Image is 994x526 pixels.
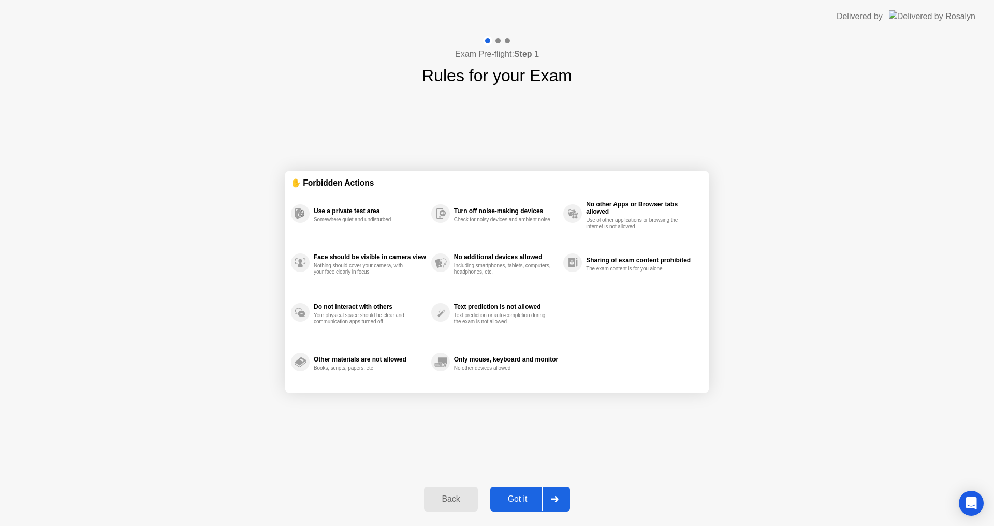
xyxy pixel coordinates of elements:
[959,491,984,516] div: Open Intercom Messenger
[514,50,539,58] b: Step 1
[837,10,883,23] div: Delivered by
[314,365,412,371] div: Books, scripts, papers, etc
[454,217,552,223] div: Check for noisy devices and ambient noise
[586,257,698,264] div: Sharing of exam content prohibited
[314,356,426,363] div: Other materials are not allowed
[314,217,412,223] div: Somewhere quiet and undisturbed
[454,263,552,275] div: Including smartphones, tablets, computers, headphones, etc.
[455,48,539,61] h4: Exam Pre-flight:
[586,201,698,215] div: No other Apps or Browser tabs allowed
[314,207,426,215] div: Use a private test area
[454,207,558,215] div: Turn off noise-making devices
[427,494,474,504] div: Back
[291,177,703,189] div: ✋ Forbidden Actions
[454,253,558,261] div: No additional devices allowed
[586,217,684,230] div: Use of other applications or browsing the internet is not allowed
[889,10,975,22] img: Delivered by Rosalyn
[314,253,426,261] div: Face should be visible in camera view
[314,312,412,325] div: Your physical space should be clear and communication apps turned off
[454,303,558,310] div: Text prediction is not allowed
[422,63,572,88] h1: Rules for your Exam
[454,365,552,371] div: No other devices allowed
[454,356,558,363] div: Only mouse, keyboard and monitor
[586,266,684,272] div: The exam content is for you alone
[314,263,412,275] div: Nothing should cover your camera, with your face clearly in focus
[424,487,477,512] button: Back
[454,312,552,325] div: Text prediction or auto-completion during the exam is not allowed
[314,303,426,310] div: Do not interact with others
[493,494,542,504] div: Got it
[490,487,570,512] button: Got it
